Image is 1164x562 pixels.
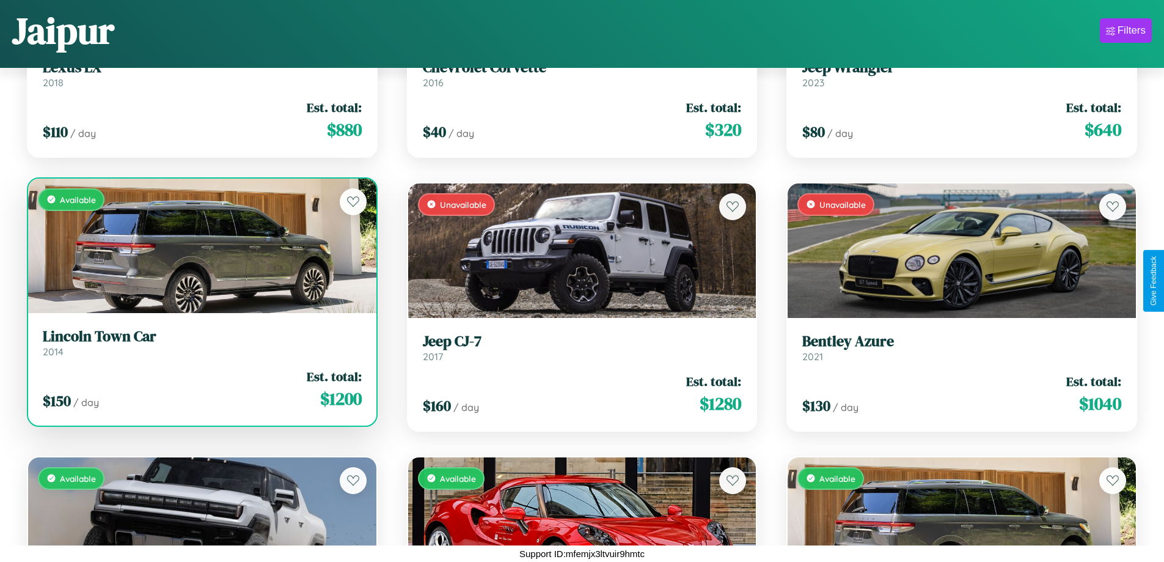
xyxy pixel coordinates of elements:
span: Est. total: [307,98,362,116]
h3: Jeep CJ-7 [423,333,742,350]
span: $ 130 [802,396,830,416]
span: 2023 [802,76,824,89]
span: Available [60,473,96,484]
a: Chevrolet Corvette2016 [423,59,742,89]
h3: Lincoln Town Car [43,328,362,346]
span: / day [70,127,96,139]
span: / day [827,127,853,139]
span: Available [440,473,476,484]
span: $ 1040 [1079,391,1121,416]
p: Support ID: mfemjx3ltvuir9hmtc [519,545,645,562]
span: / day [448,127,474,139]
h3: Jeep Wrangler [802,59,1121,76]
a: Lexus LX2018 [43,59,362,89]
span: $ 880 [327,117,362,142]
span: Available [819,473,855,484]
span: $ 150 [43,391,71,411]
span: 2017 [423,350,443,363]
span: Est. total: [1066,98,1121,116]
span: / day [833,401,858,413]
span: Est. total: [1066,372,1121,390]
button: Filters [1100,18,1152,43]
span: Est. total: [686,372,741,390]
div: Give Feedback [1149,256,1158,306]
h3: Lexus LX [43,59,362,76]
span: Unavailable [819,199,866,210]
span: 2016 [423,76,444,89]
a: Bentley Azure2021 [802,333,1121,363]
span: $ 320 [705,117,741,142]
span: 2018 [43,76,64,89]
div: Filters [1118,24,1146,37]
span: 2021 [802,350,823,363]
span: $ 80 [802,122,825,142]
span: $ 1280 [700,391,741,416]
h1: Jaipur [12,6,114,56]
a: Jeep Wrangler2023 [802,59,1121,89]
span: $ 110 [43,122,68,142]
span: $ 40 [423,122,446,142]
span: / day [453,401,479,413]
h3: Bentley Azure [802,333,1121,350]
span: Est. total: [686,98,741,116]
span: $ 640 [1085,117,1121,142]
span: $ 1200 [320,386,362,411]
span: $ 160 [423,396,451,416]
h3: Chevrolet Corvette [423,59,742,76]
span: Available [60,194,96,205]
span: Unavailable [440,199,486,210]
span: 2014 [43,346,64,358]
a: Lincoln Town Car2014 [43,328,362,358]
span: Est. total: [307,368,362,385]
span: / day [73,396,99,409]
a: Jeep CJ-72017 [423,333,742,363]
